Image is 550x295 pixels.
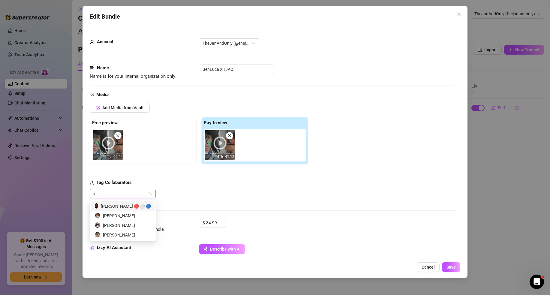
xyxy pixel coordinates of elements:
span: video-camera [218,155,223,159]
span: 41:12 [225,155,234,159]
span: video-camera [107,155,111,159]
span: user [90,179,94,186]
div: 41:12 [205,130,235,160]
span: Close [454,12,464,17]
img: avatar.jpg [95,213,100,218]
strong: Media [96,92,109,97]
span: TheJanAndOnly (@thejanandonly) [203,39,255,48]
button: Add Media from Vault [90,103,150,113]
strong: Tag Collaborators [96,180,132,185]
button: Describe with AI [199,244,245,254]
strong: Free preview [92,120,118,125]
strong: Name [97,65,109,71]
img: avatar.jpg [95,222,100,228]
span: Add Media from Vault [102,105,144,110]
strong: Account [97,39,113,44]
span: picture [90,91,94,98]
span: Edit Bundle [90,12,120,21]
span: close [227,134,232,138]
div: [PERSON_NAME] 🔴 ⚪️ 🔵 [95,203,151,209]
button: Cancel [417,262,440,272]
div: [PERSON_NAME] [95,212,151,219]
button: Save [442,262,460,272]
span: close [457,12,461,17]
strong: Pay to view [204,120,227,125]
input: Enter a name [199,65,274,74]
div: Liam 🔴 ⚪️ 🔵 [91,201,155,211]
span: 00:44 [113,155,123,159]
div: [PERSON_NAME] [95,232,151,238]
span: Name is for your internal organization only [90,74,175,79]
div: Liam Gold [91,221,155,230]
img: avatar.jpg [95,232,100,237]
div: Liam Hunk [91,230,155,240]
iframe: Intercom live chat [530,275,544,289]
span: Save [446,265,456,269]
div: [PERSON_NAME] [95,222,151,229]
span: Cancel [422,265,435,269]
div: Lio Maddox [91,211,155,221]
span: picture [96,106,100,110]
img: avatar.jpg [95,203,98,209]
span: user [90,38,95,46]
span: Describe with AI [210,247,241,251]
img: media [205,130,235,160]
strong: Izzy AI Assistant [97,245,131,250]
div: 00:44 [93,130,123,160]
button: Close [454,10,464,19]
span: align-left [90,65,95,72]
span: close [116,134,120,138]
img: media [93,130,123,160]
